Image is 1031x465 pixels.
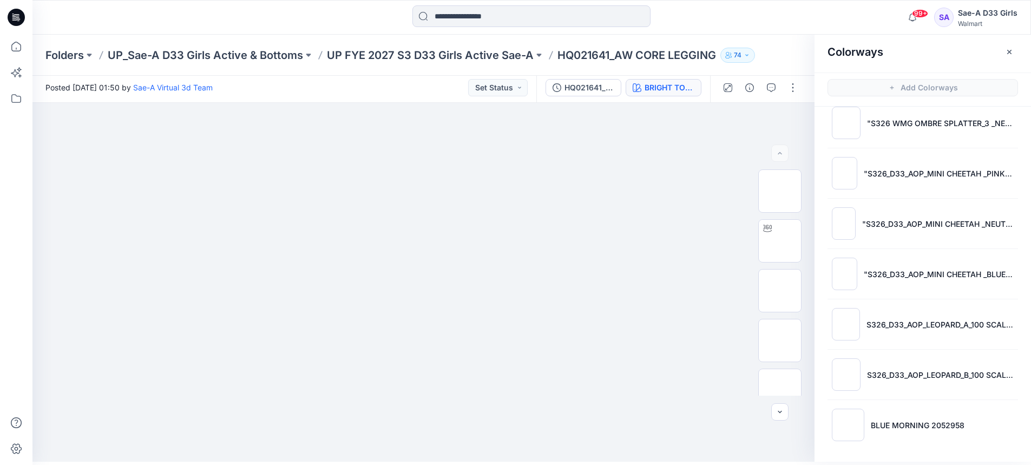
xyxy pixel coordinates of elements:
[546,79,621,96] button: HQ021641_FULL COLORWAYS
[862,218,1014,230] p: "S326_D33_AOP_MINI CHEETAH _NEUTRAL (100 SCALE)"
[741,79,758,96] button: Details
[871,420,964,431] p: BLUE MORNING 2052958
[832,308,860,340] img: S326_D33_AOP_LEOPARD_A_100 SCALE(0905)
[720,48,755,63] button: 74
[864,168,1014,179] p: "S326_D33_AOP_MINI CHEETAH _PINK (100 SCALE)"
[828,45,883,58] h2: Colorways
[866,319,1014,330] p: S326_D33_AOP_LEOPARD_A_100 SCALE(0905)
[832,258,857,290] img: "S326_D33_AOP_MINI CHEETAH _BLUE (100 SCALE)"
[912,9,928,18] span: 99+
[934,8,954,27] div: SA
[958,6,1017,19] div: Sae-A D33 Girls
[626,79,701,96] button: BRIGHT TOMATE RED 2033772
[958,19,1017,28] div: Walmart
[832,107,861,139] img: "S326 WMG OMBRE SPLATTER_3 _NEUTRAL"
[133,83,213,92] a: Sae-A Virtual 3d Team
[832,207,856,240] img: "S326_D33_AOP_MINI CHEETAH _NEUTRAL (100 SCALE)"
[564,82,614,94] div: HQ021641_FULL COLORWAYS
[867,369,1014,381] p: S326_D33_AOP_LEOPARD_B_100 SCALE(0905)
[327,48,534,63] a: UP FYE 2027 S3 D33 Girls Active Sae-A
[557,48,716,63] p: HQ021641_AW CORE LEGGING
[734,49,741,61] p: 74
[832,358,861,391] img: S326_D33_AOP_LEOPARD_B_100 SCALE(0905)
[832,157,857,189] img: "S326_D33_AOP_MINI CHEETAH _PINK (100 SCALE)"
[45,48,84,63] a: Folders
[864,268,1014,280] p: "S326_D33_AOP_MINI CHEETAH _BLUE (100 SCALE)"
[45,82,213,93] span: Posted [DATE] 01:50 by
[108,48,303,63] a: UP_Sae-A D33 Girls Active & Bottoms
[867,117,1014,129] p: "S326 WMG OMBRE SPLATTER_3 _NEUTRAL"
[832,409,864,441] img: BLUE MORNING 2052958
[645,82,694,94] div: BRIGHT TOMATE RED 2033772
